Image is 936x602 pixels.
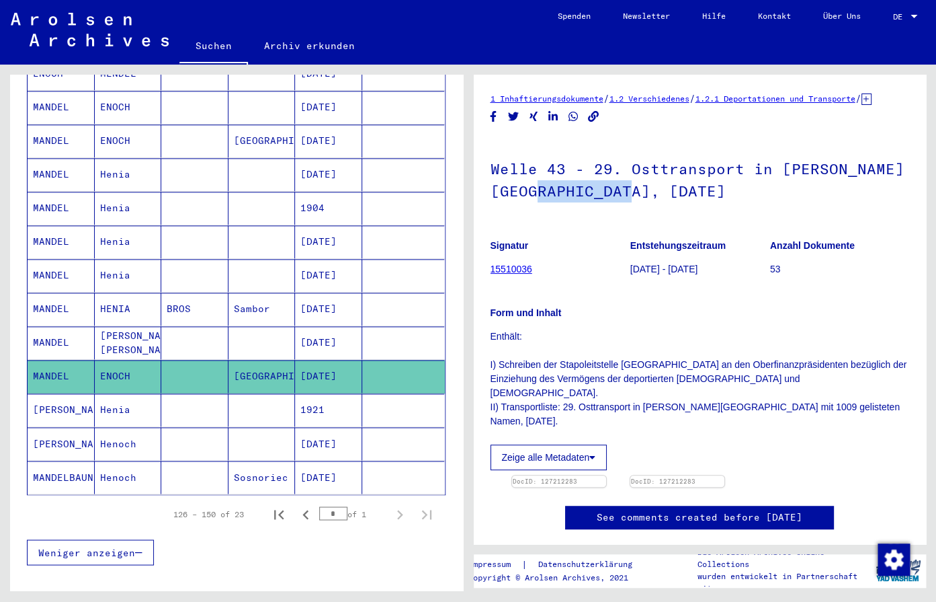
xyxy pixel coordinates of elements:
button: First page [265,500,292,527]
mat-cell: ENOCH [95,91,162,124]
button: Share on LinkedIn [546,108,560,125]
p: [DATE] - [DATE] [630,262,769,276]
mat-cell: Henoch [95,427,162,460]
img: Zustimmung ändern [878,543,910,576]
mat-cell: Henoch [95,461,162,494]
p: Die Arolsen Archives Online-Collections [697,546,869,570]
mat-cell: MANDEL [28,326,95,359]
mat-cell: MANDEL [28,225,95,258]
a: 1.2.1 Deportationen und Transporte [695,93,855,104]
mat-cell: Henia [95,192,162,225]
mat-cell: MANDEL [28,192,95,225]
button: Copy link [587,108,601,125]
a: Suchen [179,30,248,65]
button: Share on Xing [527,108,541,125]
mat-cell: MANDEL [28,293,95,326]
div: of 1 [319,507,386,520]
mat-cell: ENOCH [95,124,162,157]
button: Weniger anzeigen [27,539,154,565]
mat-cell: [DATE] [295,259,362,292]
mat-cell: Henia [95,158,162,191]
b: Form und Inhalt [491,307,562,318]
button: Next page [386,500,413,527]
mat-cell: [DATE] [295,158,362,191]
span: DE [893,12,908,22]
button: Share on Facebook [486,108,501,125]
mat-cell: MANDEL [28,124,95,157]
mat-cell: MANDELBAUN [28,461,95,494]
span: / [855,92,861,104]
b: Entstehungszeitraum [630,240,726,251]
mat-cell: HENIA [95,293,162,326]
div: 126 – 150 of 23 [173,508,244,520]
a: Datenschutzerklärung [527,558,648,572]
a: 1 Inhaftierungsdokumente [491,93,603,104]
mat-cell: Henia [95,393,162,426]
button: Share on WhatsApp [566,108,581,125]
p: wurden entwickelt in Partnerschaft mit [697,570,869,595]
mat-cell: Henia [95,225,162,258]
mat-cell: Sosnoriec [228,461,296,494]
mat-cell: [DATE] [295,427,362,460]
a: 1.2 Verschiedenes [609,93,689,104]
span: / [689,92,695,104]
button: Share on Twitter [507,108,521,125]
span: Weniger anzeigen [38,546,135,558]
button: Last page [413,500,440,527]
mat-cell: 1921 [295,393,362,426]
mat-cell: [DATE] [295,360,362,393]
p: 53 [770,262,909,276]
button: Previous page [292,500,319,527]
span: / [603,92,609,104]
a: See comments created before [DATE] [597,511,802,525]
mat-cell: MANDEL [28,158,95,191]
mat-cell: [DATE] [295,461,362,494]
mat-cell: MANDEL [28,91,95,124]
img: yv_logo.png [873,554,923,587]
div: | [468,558,648,572]
mat-cell: MANDEL [28,360,95,393]
mat-cell: [DATE] [295,91,362,124]
mat-cell: BROS [161,293,228,326]
mat-cell: [DATE] [295,326,362,359]
mat-cell: Sambor [228,293,296,326]
a: DocID: 127212283 [631,478,695,485]
b: Signatur [491,240,529,251]
mat-cell: [DATE] [295,225,362,258]
mat-cell: MANDEL [28,259,95,292]
a: Impressum [468,558,521,572]
mat-cell: [GEOGRAPHIC_DATA] [228,124,296,157]
mat-cell: 1904 [295,192,362,225]
mat-cell: [PERSON_NAME] [PERSON_NAME] [95,326,162,359]
mat-cell: [PERSON_NAME] [28,393,95,426]
mat-cell: ENOCH [95,360,162,393]
p: Copyright © Arolsen Archives, 2021 [468,572,648,584]
a: DocID: 127212283 [513,478,577,485]
div: Zustimmung ändern [877,543,909,575]
mat-cell: [GEOGRAPHIC_DATA] [228,360,296,393]
a: Archiv erkunden [248,30,371,62]
mat-cell: [DATE] [295,293,362,326]
mat-cell: Henia [95,259,162,292]
mat-cell: [PERSON_NAME] [28,427,95,460]
h1: Welle 43 - 29. Osttransport in [PERSON_NAME][GEOGRAPHIC_DATA], [DATE] [491,138,910,219]
a: 15510036 [491,264,532,274]
button: Zeige alle Metadaten [491,445,607,470]
p: Enthält: I) Schreiben der Stapoleitstelle [GEOGRAPHIC_DATA] an den Oberfinanzpräsidenten bezüglic... [491,330,910,428]
b: Anzahl Dokumente [770,240,855,251]
mat-cell: [DATE] [295,124,362,157]
img: Arolsen_neg.svg [11,13,169,46]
